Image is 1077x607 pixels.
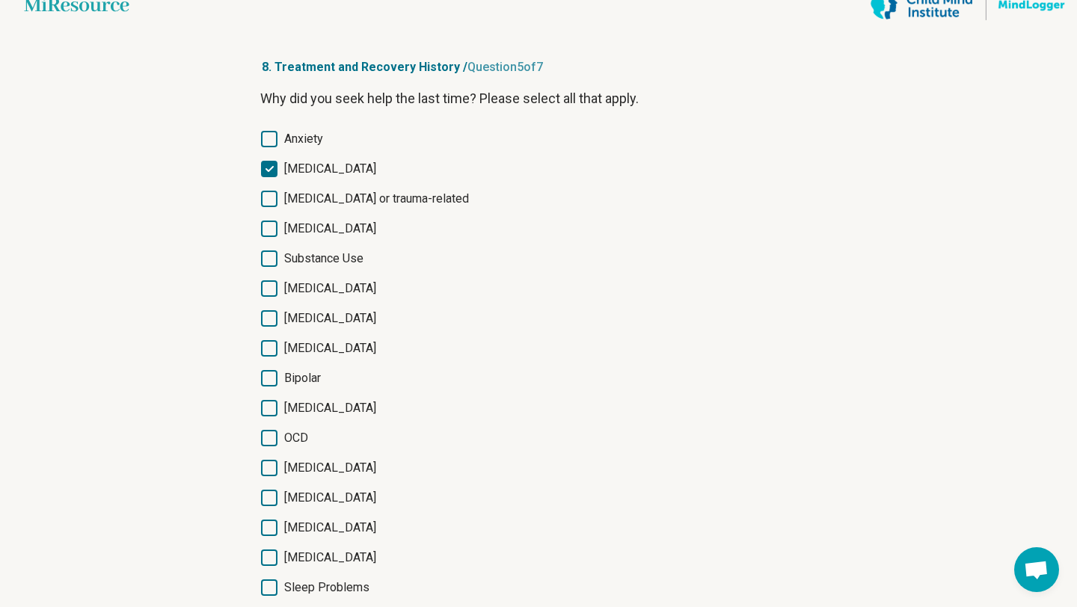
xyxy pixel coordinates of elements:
p: 8. Treatment and Recovery History / [260,58,817,76]
span: [MEDICAL_DATA] [284,399,376,417]
span: Sleep Problems [284,579,369,597]
div: Open chat [1014,547,1059,592]
span: [MEDICAL_DATA] [284,309,376,327]
span: [MEDICAL_DATA] [284,280,376,298]
span: [MEDICAL_DATA] [284,160,376,178]
span: [MEDICAL_DATA] [284,489,376,507]
p: Why did you seek help the last time? Please select all that apply. [260,88,817,109]
span: Question 5 of 7 [467,60,543,74]
span: [MEDICAL_DATA] [284,549,376,567]
span: [MEDICAL_DATA] [284,519,376,537]
span: Bipolar [284,369,321,387]
span: [MEDICAL_DATA] or trauma-related [284,190,469,208]
span: [MEDICAL_DATA] [284,459,376,477]
span: [MEDICAL_DATA] [284,339,376,357]
span: Anxiety [284,130,323,148]
span: OCD [284,429,308,447]
span: Substance Use [284,250,363,268]
span: [MEDICAL_DATA] [284,220,376,238]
